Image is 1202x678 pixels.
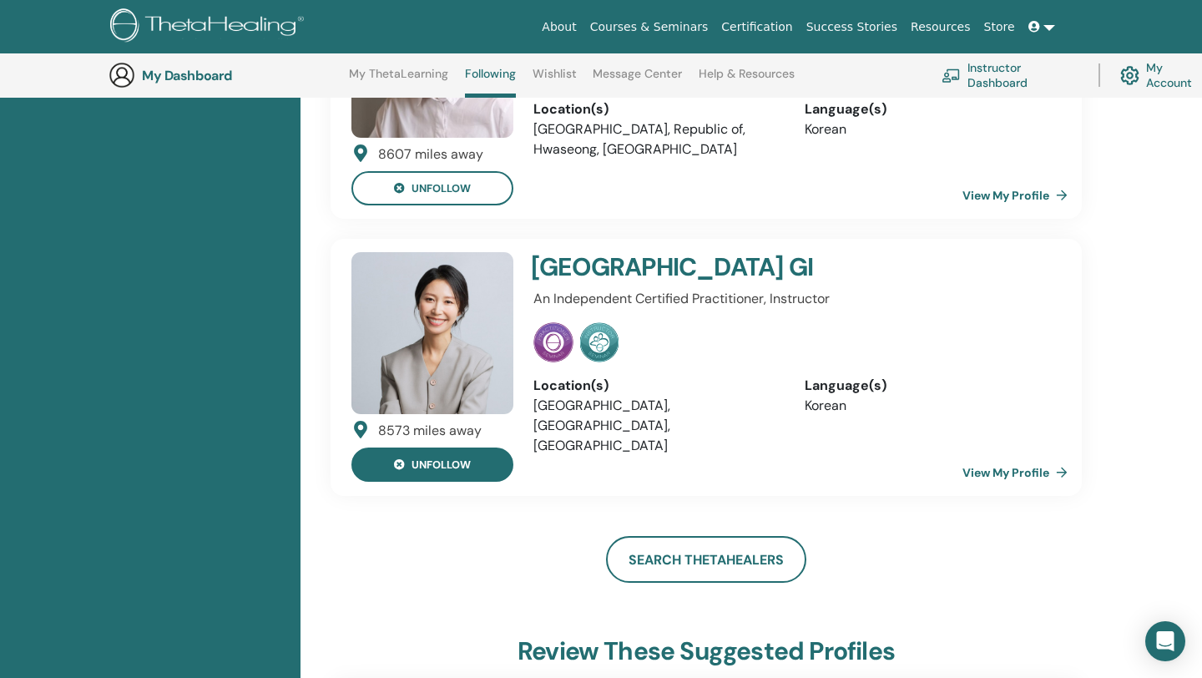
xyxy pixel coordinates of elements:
a: Certification [715,12,799,43]
div: 8607 miles away [378,144,483,164]
button: unfollow [351,448,513,482]
li: Korean [805,119,1051,139]
h3: My Dashboard [142,68,309,83]
li: Korean [805,396,1051,416]
a: Help & Resources [699,67,795,94]
div: Language(s) [805,376,1051,396]
img: logo.png [110,8,310,46]
a: View My Profile [962,179,1074,212]
a: About [535,12,583,43]
img: generic-user-icon.jpg [109,62,135,89]
a: Wishlist [533,67,577,94]
a: Resources [904,12,977,43]
div: Language(s) [805,99,1051,119]
a: Message Center [593,67,682,94]
a: Following [465,67,516,98]
div: 8573 miles away [378,421,482,441]
div: Open Intercom Messenger [1145,621,1185,661]
a: My ThetaLearning [349,67,448,94]
button: unfollow [351,171,513,205]
li: [GEOGRAPHIC_DATA], [GEOGRAPHIC_DATA], [GEOGRAPHIC_DATA] [533,396,780,456]
div: Location(s) [533,376,780,396]
a: Search ThetaHealers [606,536,806,583]
img: default.jpg [351,252,513,414]
a: Courses & Seminars [583,12,715,43]
h4: [GEOGRAPHIC_DATA] GI [531,252,963,282]
h3: Review these suggested profiles [518,636,895,666]
a: Success Stories [800,12,904,43]
li: [GEOGRAPHIC_DATA], Republic of, Hwaseong, [GEOGRAPHIC_DATA] [533,119,780,159]
a: Instructor Dashboard [942,57,1078,94]
div: Location(s) [533,99,780,119]
img: cog.svg [1120,62,1139,89]
a: Store [977,12,1022,43]
p: An Independent Certified Practitioner, Instructor [533,289,1051,309]
img: chalkboard-teacher.svg [942,68,961,83]
a: View My Profile [962,456,1074,489]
